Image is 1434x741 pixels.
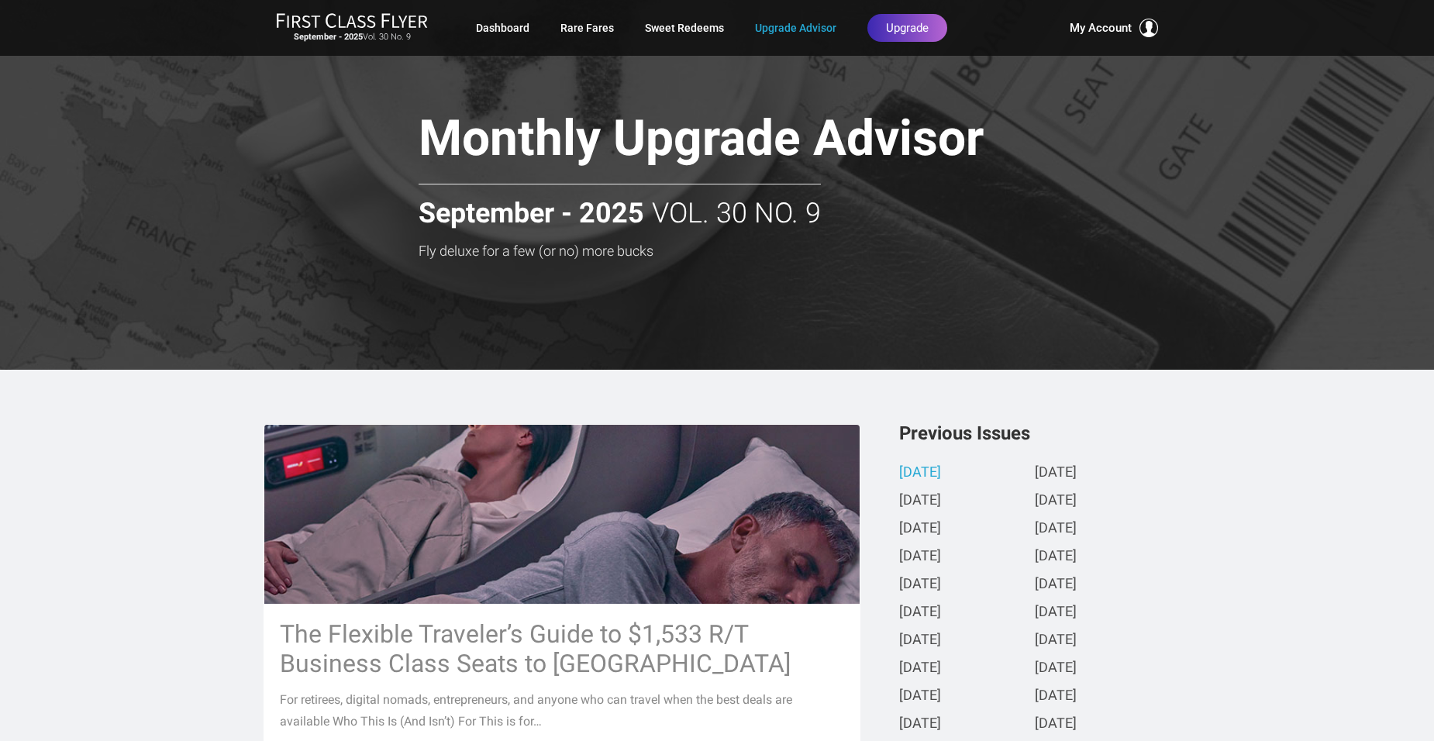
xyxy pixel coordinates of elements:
a: [DATE] [1035,493,1077,509]
a: [DATE] [1035,521,1077,537]
a: [DATE] [1035,605,1077,621]
h1: Monthly Upgrade Advisor [419,112,1093,171]
a: [DATE] [1035,632,1077,649]
a: [DATE] [1035,688,1077,705]
a: [DATE] [899,605,941,621]
button: My Account [1070,19,1158,37]
a: Rare Fares [560,14,614,42]
a: [DATE] [899,493,941,509]
p: For retirees, digital nomads, entrepreneurs, and anyone who can travel when the best deals are av... [280,689,844,732]
a: [DATE] [899,465,941,481]
a: [DATE] [1035,660,1077,677]
a: [DATE] [1035,716,1077,732]
img: First Class Flyer [276,12,428,29]
h3: Fly deluxe for a few (or no) more bucks [419,243,1093,259]
h3: Previous Issues [899,424,1170,443]
a: [DATE] [899,577,941,593]
strong: September - 2025 [419,198,644,229]
a: [DATE] [899,521,941,537]
a: [DATE] [1035,465,1077,481]
h2: Vol. 30 No. 9 [419,184,821,229]
a: [DATE] [1035,577,1077,593]
a: Dashboard [476,14,529,42]
a: [DATE] [899,716,941,732]
h3: The Flexible Traveler’s Guide to $1,533 R/T Business Class Seats to [GEOGRAPHIC_DATA] [280,619,844,678]
small: Vol. 30 No. 9 [276,32,428,43]
span: My Account [1070,19,1132,37]
a: [DATE] [899,632,941,649]
a: [DATE] [899,688,941,705]
a: [DATE] [899,660,941,677]
a: Upgrade Advisor [755,14,836,42]
a: Sweet Redeems [645,14,724,42]
a: [DATE] [1035,549,1077,565]
a: Upgrade [867,14,947,42]
a: [DATE] [899,549,941,565]
a: First Class FlyerSeptember - 2025Vol. 30 No. 9 [276,12,428,43]
strong: September - 2025 [294,32,363,42]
